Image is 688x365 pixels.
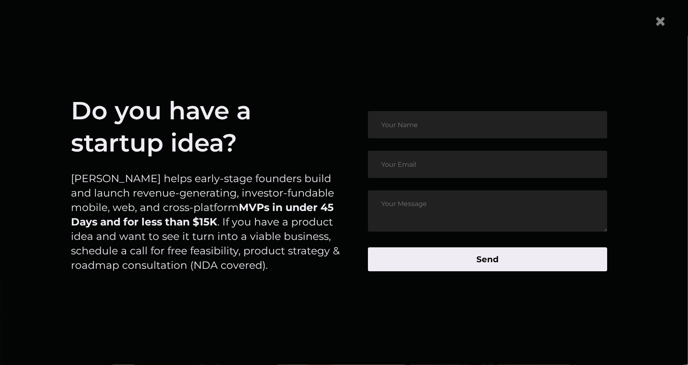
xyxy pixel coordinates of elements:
strong: MVPs in under 45 Days and for less than $15K [71,201,334,228]
h1: Do you have a startup idea? [71,95,347,159]
p: [PERSON_NAME] helps early-stage founders build and launch revenue-generating, investor-fundable m... [71,171,347,273]
span: × [654,9,667,34]
input: Your Email [368,151,607,178]
input: Your Name [368,111,607,138]
button: Close [648,5,673,38]
button: Send [368,247,607,271]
